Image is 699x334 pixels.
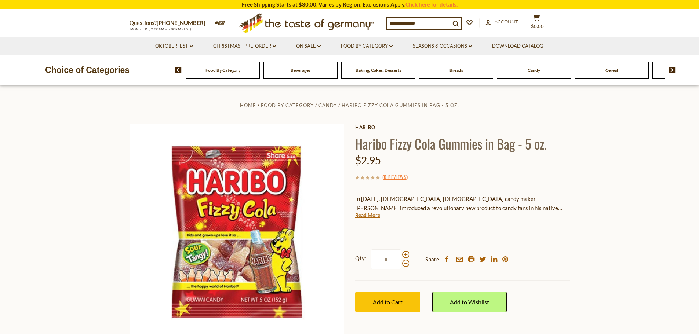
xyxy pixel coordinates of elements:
[528,67,540,73] a: Candy
[605,67,618,73] a: Cereal
[213,42,276,50] a: Christmas - PRE-ORDER
[355,124,570,130] a: Haribo
[405,1,458,8] a: Click here for details.
[291,67,310,73] a: Beverages
[413,42,472,50] a: Seasons & Occasions
[318,102,337,108] a: Candy
[355,154,381,166] span: $2.95
[449,67,463,73] a: Breads
[492,42,543,50] a: Download Catalog
[341,42,393,50] a: Food By Category
[205,67,240,73] a: Food By Category
[371,249,401,269] input: Qty:
[495,19,518,25] span: Account
[373,298,403,305] span: Add to Cart
[384,173,406,181] a: 0 Reviews
[526,14,548,33] button: $0.00
[155,42,193,50] a: Oktoberfest
[425,255,441,264] span: Share:
[355,254,366,263] strong: Qty:
[485,18,518,26] a: Account
[355,194,570,213] p: In [DATE], [DEMOGRAPHIC_DATA] [DEMOGRAPHIC_DATA] candy maker [PERSON_NAME] introduced a revolutio...
[356,67,401,73] a: Baking, Cakes, Desserts
[342,102,459,108] a: Haribo Fizzy Cola Gummies in Bag - 5 oz.
[296,42,321,50] a: On Sale
[669,67,676,73] img: next arrow
[355,212,380,219] a: Read More
[355,292,420,312] button: Add to Cart
[157,19,205,26] a: [PHONE_NUMBER]
[130,27,192,31] span: MON - FRI, 9:00AM - 5:00PM (EST)
[240,102,256,108] a: Home
[130,18,211,28] p: Questions?
[531,23,544,29] span: $0.00
[382,173,408,180] span: ( )
[175,67,182,73] img: previous arrow
[432,292,507,312] a: Add to Wishlist
[355,135,570,152] h1: Haribo Fizzy Cola Gummies in Bag - 5 oz.
[261,102,314,108] a: Food By Category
